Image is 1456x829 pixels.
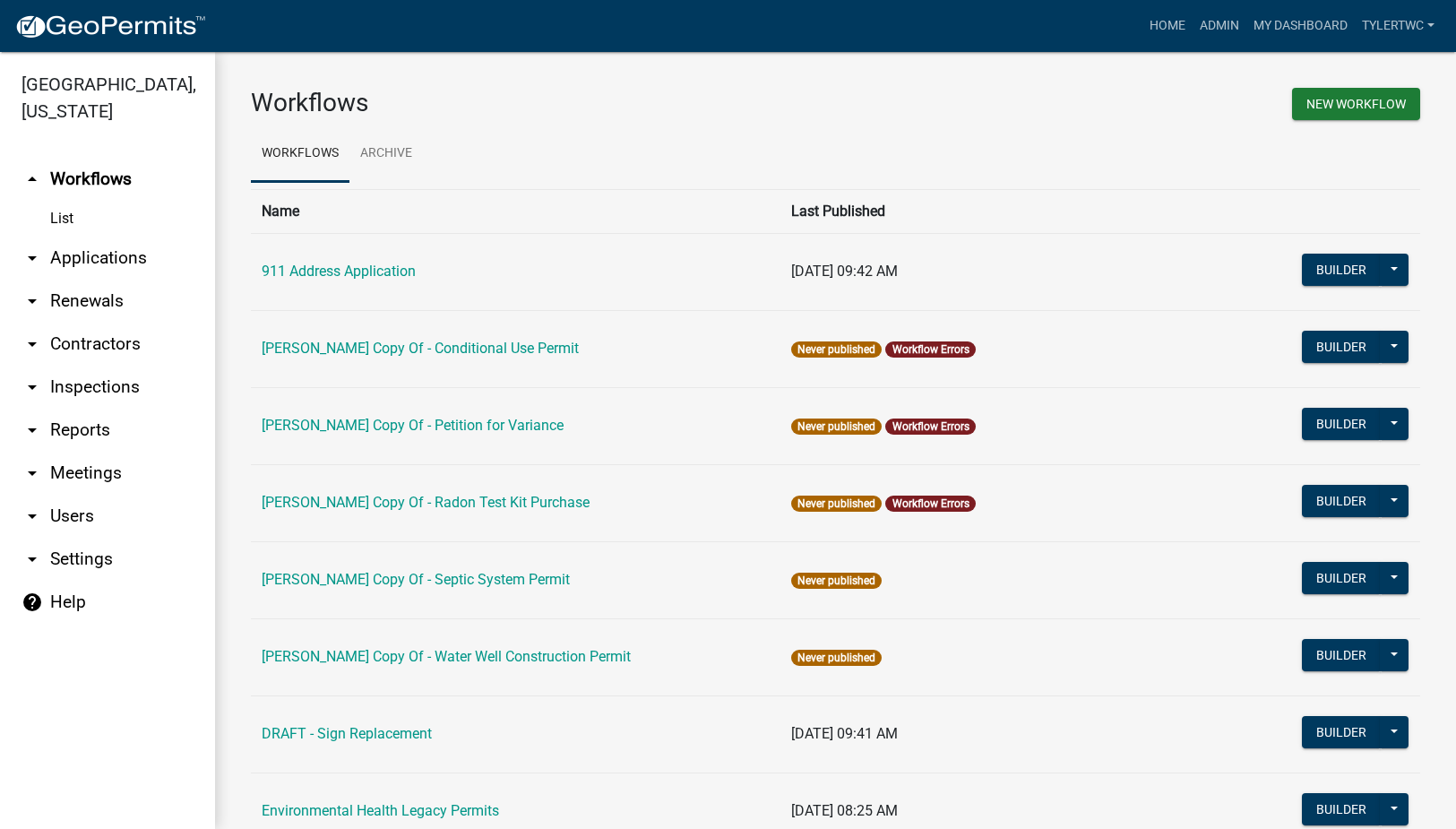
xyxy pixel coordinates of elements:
span: Never published [791,573,882,589]
button: Builder [1302,562,1381,594]
th: Name [251,189,780,233]
span: Never published [791,419,882,435]
i: arrow_drop_down [22,548,43,570]
a: Archive [349,125,423,183]
a: [PERSON_NAME] Copy Of - Radon Test Kit Purchase [262,494,590,511]
i: help [22,592,43,613]
h3: Workflows [251,88,823,118]
button: New Workflow [1292,88,1420,120]
i: arrow_drop_down [22,333,43,355]
i: arrow_drop_down [22,419,43,441]
a: 911 Address Application [262,263,416,280]
button: Builder [1302,485,1381,517]
span: Never published [791,496,882,512]
a: Admin [1193,9,1246,43]
a: [PERSON_NAME] Copy Of - Water Well Construction Permit [262,648,631,665]
a: Workflow Errors [892,343,969,356]
button: Builder [1302,716,1381,748]
span: [DATE] 09:42 AM [791,263,898,280]
a: TylerTWC [1355,9,1442,43]
a: [PERSON_NAME] Copy Of - Petition for Variance [262,417,564,434]
a: [PERSON_NAME] Copy Of - Conditional Use Permit [262,340,579,357]
a: Workflows [251,125,349,183]
i: arrow_drop_down [22,505,43,527]
i: arrow_drop_down [22,290,43,312]
a: Environmental Health Legacy Permits [262,802,499,819]
span: Never published [791,341,882,358]
a: My Dashboard [1246,9,1355,43]
span: Never published [791,650,882,666]
i: arrow_drop_down [22,247,43,269]
span: [DATE] 08:25 AM [791,802,898,819]
th: Last Published [780,189,1244,233]
i: arrow_drop_down [22,376,43,398]
button: Builder [1302,793,1381,825]
a: [PERSON_NAME] Copy Of - Septic System Permit [262,571,570,588]
button: Builder [1302,408,1381,440]
a: DRAFT - Sign Replacement [262,725,432,742]
a: Workflow Errors [892,497,969,510]
span: [DATE] 09:41 AM [791,725,898,742]
button: Builder [1302,254,1381,286]
button: Builder [1302,331,1381,363]
i: arrow_drop_up [22,168,43,190]
button: Builder [1302,639,1381,671]
i: arrow_drop_down [22,462,43,484]
a: Workflow Errors [892,420,969,433]
a: Home [1142,9,1193,43]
